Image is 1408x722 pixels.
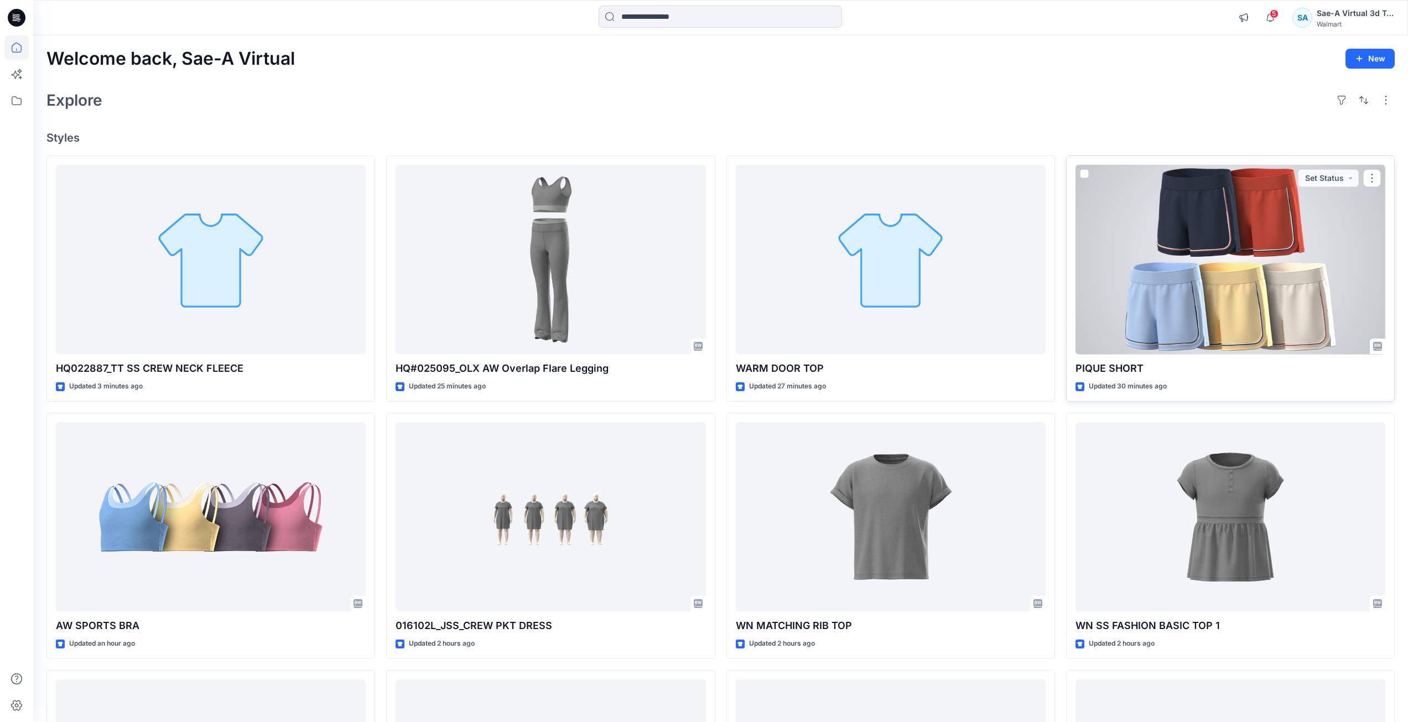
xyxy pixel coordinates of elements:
div: SA [1292,8,1312,28]
p: PIQUE SHORT [1076,361,1385,376]
p: 016102L_JSS_CREW PKT DRESS [396,618,705,633]
p: AW SPORTS BRA [56,618,366,633]
p: Updated 2 hours ago [409,638,475,650]
p: HQ022887_TT SS CREW NECK FLEECE [56,361,366,376]
a: WN SS FASHION BASIC TOP 1 [1076,422,1385,612]
p: WN MATCHING RIB TOP [736,618,1046,633]
span: 5 [1270,9,1279,18]
p: Updated 2 hours ago [749,638,815,650]
a: PIQUE SHORT [1076,165,1385,355]
p: WARM DOOR TOP [736,361,1046,376]
h2: Explore [46,91,102,109]
p: Updated 25 minutes ago [409,381,486,392]
p: WN SS FASHION BASIC TOP 1 [1076,618,1385,633]
p: Updated an hour ago [69,638,135,650]
div: Sae-A Virtual 3d Team [1317,7,1394,20]
button: New [1345,49,1395,69]
p: Updated 30 minutes ago [1089,381,1167,392]
a: WARM DOOR TOP [736,165,1046,355]
p: Updated 2 hours ago [1089,638,1155,650]
div: Walmart [1317,20,1394,28]
a: AW SPORTS BRA [56,422,366,612]
p: HQ#025095_OLX AW Overlap Flare Legging [396,361,705,376]
a: HQ#025095_OLX AW Overlap Flare Legging [396,165,705,355]
p: Updated 3 minutes ago [69,381,143,392]
a: HQ022887_TT SS CREW NECK FLEECE [56,165,366,355]
p: Updated 27 minutes ago [749,381,826,392]
h4: Styles [46,131,1395,144]
a: WN MATCHING RIB TOP [736,422,1046,612]
a: 016102L_JSS_CREW PKT DRESS [396,422,705,612]
h2: Welcome back, Sae-A Virtual [46,49,295,69]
